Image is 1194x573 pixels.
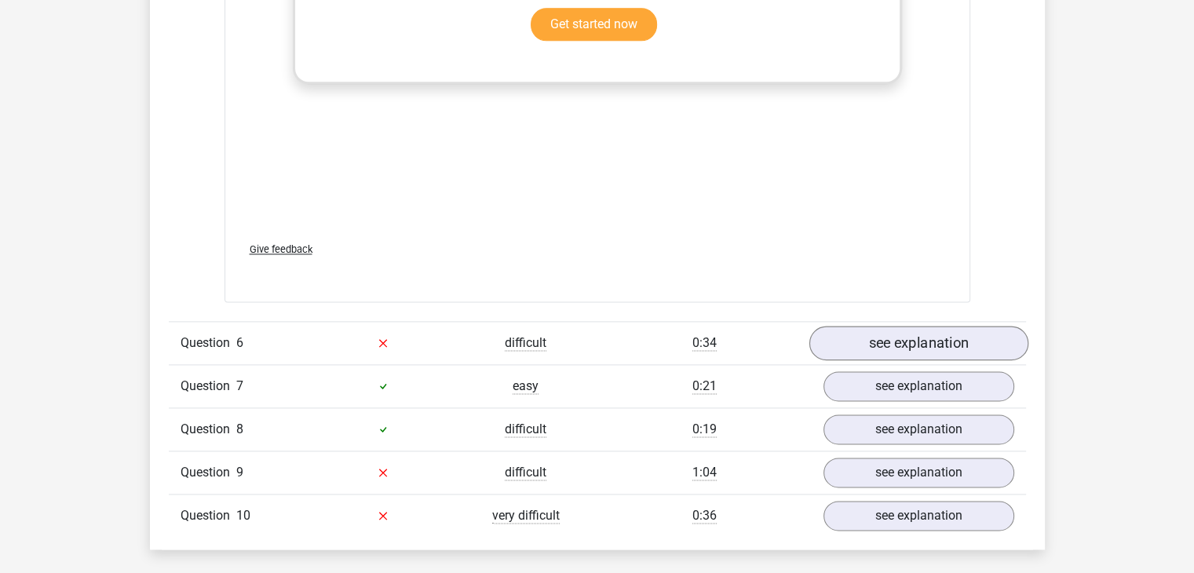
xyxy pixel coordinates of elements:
[692,465,717,480] span: 1:04
[181,463,236,482] span: Question
[181,506,236,525] span: Question
[181,334,236,352] span: Question
[181,377,236,396] span: Question
[181,420,236,439] span: Question
[823,501,1014,531] a: see explanation
[531,8,657,41] a: Get started now
[505,465,546,480] span: difficult
[505,335,546,351] span: difficult
[823,458,1014,487] a: see explanation
[513,378,539,394] span: easy
[236,378,243,393] span: 7
[236,422,243,436] span: 8
[809,326,1028,360] a: see explanation
[492,508,560,524] span: very difficult
[692,508,717,524] span: 0:36
[505,422,546,437] span: difficult
[250,243,312,255] span: Give feedback
[692,335,717,351] span: 0:34
[236,465,243,480] span: 9
[236,335,243,350] span: 6
[823,371,1014,401] a: see explanation
[823,414,1014,444] a: see explanation
[692,422,717,437] span: 0:19
[236,508,250,523] span: 10
[692,378,717,394] span: 0:21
